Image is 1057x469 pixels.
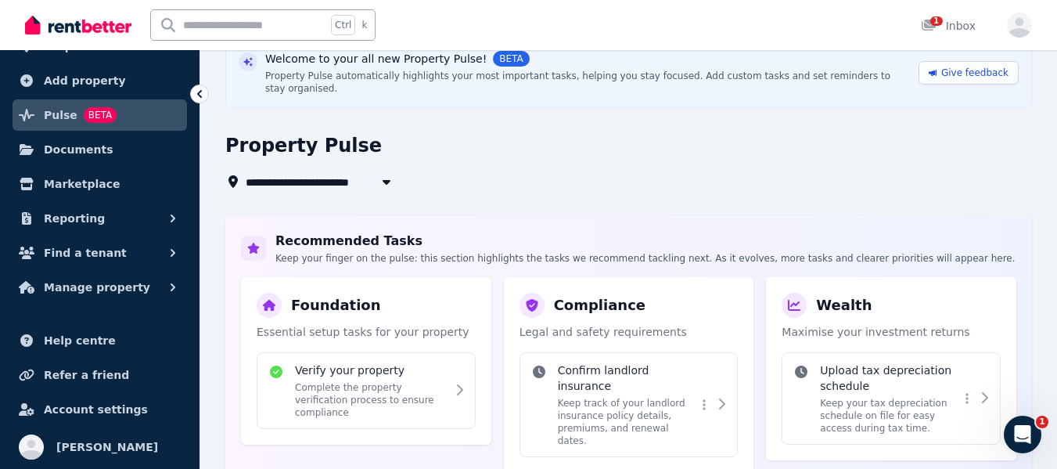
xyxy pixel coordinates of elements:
img: RentBetter [25,13,131,37]
button: More options [696,395,712,414]
h3: Compliance [554,294,645,316]
div: Property Pulse automatically highlights your most important tasks, helping you stay focused. Add ... [265,70,893,95]
a: Account settings [13,394,187,425]
span: Account settings [44,400,148,419]
span: Reporting [44,209,105,228]
h4: Confirm landlord insurance [558,363,697,394]
h4: Upload tax depreciation schedule [820,363,959,394]
div: Upload tax depreciation scheduleKeep your tax depreciation schedule on file for easy access durin... [782,352,1001,445]
span: 1 [1036,416,1048,428]
span: [PERSON_NAME] [56,438,158,456]
button: More options [959,389,975,408]
a: Give feedback [919,61,1019,85]
span: Add property [44,71,126,90]
span: Manage property [44,278,150,297]
span: BETA [493,51,529,67]
a: Help centre [13,325,187,356]
p: Keep your tax depreciation schedule on file for easy access during tax time. [820,397,959,435]
h4: Verify your property [295,363,447,378]
a: Documents [13,134,187,165]
span: k [361,19,367,31]
span: Documents [44,140,113,159]
button: Reporting [13,203,187,234]
div: Confirm landlord insuranceKeep track of your landlord insurance policy details, premiums, and ren... [520,352,739,457]
span: Give feedback [941,67,1008,79]
span: BETA [84,107,117,123]
p: Complete the property verification process to ensure compliance [295,381,447,419]
a: Add property [13,65,187,96]
a: Marketplace [13,168,187,200]
span: Welcome to your all new Property Pulse! [265,51,487,67]
p: Essential setup tasks for your property [257,324,476,340]
span: Ctrl [331,15,355,35]
a: PulseBETA [13,99,187,131]
iframe: Intercom live chat [1004,416,1041,453]
p: Keep track of your landlord insurance policy details, premiums, and renewal dates. [558,397,697,447]
h2: Recommended Tasks [275,232,1016,251]
span: Help centre [44,331,116,350]
a: Refer a friend [13,359,187,391]
h3: Foundation [291,294,381,316]
div: Verify your propertyComplete the property verification process to ensure compliance [257,352,476,429]
button: Find a tenant [13,237,187,269]
button: Manage property [13,272,187,303]
span: Pulse [44,106,77,124]
span: 1 [930,16,943,26]
p: Legal and safety requirements [520,324,739,340]
span: Refer a friend [44,366,129,384]
h3: Wealth [816,294,872,316]
p: Maximise your investment returns [782,324,1001,340]
h1: Property Pulse [225,133,382,158]
div: Inbox [921,18,976,34]
p: Keep your finger on the pulse: this section highlights the tasks we recommend tackling next. As i... [275,252,1016,265]
span: Find a tenant [44,244,127,262]
span: Marketplace [44,175,120,193]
